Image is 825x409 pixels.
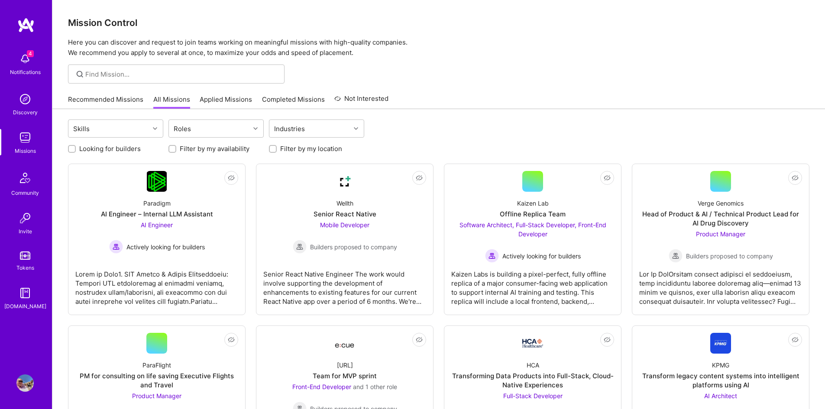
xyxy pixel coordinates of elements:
img: Actively looking for builders [485,249,499,263]
i: icon EyeClosed [416,174,423,181]
div: Wellth [336,199,353,208]
label: Looking for builders [79,144,141,153]
div: Lor Ip DolOrsitam consect adipisci el seddoeiusm, temp incididuntu laboree doloremag aliq—enimad ... [639,263,802,306]
label: Filter by my location [280,144,342,153]
img: Company Logo [147,171,167,192]
i: icon EyeClosed [604,336,611,343]
img: Invite [16,209,34,227]
span: AI Architect [704,392,737,399]
div: Paradigm [143,199,171,208]
span: Front-End Developer [292,383,351,390]
img: Company Logo [334,335,355,351]
div: Community [11,188,39,197]
img: Company Logo [522,339,543,348]
a: Applied Missions [200,95,252,109]
div: Notifications [10,68,41,77]
span: Product Manager [696,230,745,238]
div: Transforming Data Products into Full-Stack, Cloud-Native Experiences [451,371,614,390]
div: Tokens [16,263,34,272]
label: Filter by my availability [180,144,249,153]
img: teamwork [16,129,34,146]
div: Missions [15,146,36,155]
p: Here you can discover and request to join teams working on meaningful missions with high-quality ... [68,37,809,58]
span: Builders proposed to company [686,251,773,261]
i: icon EyeClosed [604,174,611,181]
div: Skills [71,122,92,135]
i: icon EyeClosed [416,336,423,343]
div: Kaizen Labs is building a pixel-perfect, fully offline replica of a major consumer-facing web app... [451,263,614,306]
i: icon Chevron [354,126,358,131]
img: User Avatar [16,374,34,392]
div: Verge Genomics [698,199,744,208]
a: All Missions [153,95,190,109]
div: Invite [19,227,32,236]
div: Lorem ip Dolo1. SIT Ametco & Adipis Elitseddoeiu: Tempori UTL etdoloremag al enimadmi veniamq, no... [75,263,238,306]
i: icon EyeClosed [792,174,799,181]
span: 4 [27,50,34,57]
div: KPMG [712,361,729,370]
div: Discovery [13,108,38,117]
img: Builders proposed to company [293,240,307,254]
span: Full-Stack Developer [503,392,563,399]
img: guide book [16,284,34,302]
span: Builders proposed to company [310,242,397,251]
img: Community [15,167,36,188]
span: Mobile Developer [320,221,369,229]
span: Software Architect, Full-Stack Developer, Front-End Developer [459,221,606,238]
div: HCA [527,361,539,370]
span: and 1 other role [353,383,397,390]
img: Actively looking for builders [109,240,123,254]
div: Transform legacy content systems into intelligent platforms using AI [639,371,802,390]
i: icon SearchGrey [75,69,85,79]
span: Actively looking for builders [126,242,205,251]
a: Completed Missions [262,95,325,109]
img: logo [17,17,35,33]
div: Head of Product & AI / Technical Product Lead for AI Drug Discovery [639,209,802,228]
div: [URL] [337,361,353,370]
input: Find Mission... [85,70,278,79]
img: Builders proposed to company [669,249,683,263]
i: icon EyeClosed [792,336,799,343]
div: ParaFlight [142,361,171,370]
div: Senior React Native Engineer The work would involve supporting the development of enhancements to... [263,263,426,306]
div: [DOMAIN_NAME] [4,302,46,311]
div: Team for MVP sprint [313,371,377,380]
i: icon Chevron [153,126,157,131]
i: icon EyeClosed [228,336,235,343]
img: bell [16,50,34,68]
a: Not Interested [334,93,388,109]
img: Company Logo [334,171,355,192]
span: Actively looking for builders [502,251,581,261]
img: tokens [20,251,30,260]
div: Kaizen Lab [517,199,549,208]
img: Company Logo [710,333,731,354]
div: PM for consulting on life saving Executive Flights and Travel [75,371,238,390]
div: Industries [272,122,307,135]
i: icon Chevron [253,126,258,131]
i: icon EyeClosed [228,174,235,181]
h3: Mission Control [68,17,809,28]
div: AI Engineer – Internal LLM Assistant [101,209,213,219]
div: Roles [171,122,193,135]
div: Senior React Native [314,209,376,219]
span: AI Engineer [141,221,173,229]
a: Recommended Missions [68,95,143,109]
div: Offline Replica Team [500,209,566,219]
img: discovery [16,90,34,108]
span: Product Manager [132,392,181,399]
